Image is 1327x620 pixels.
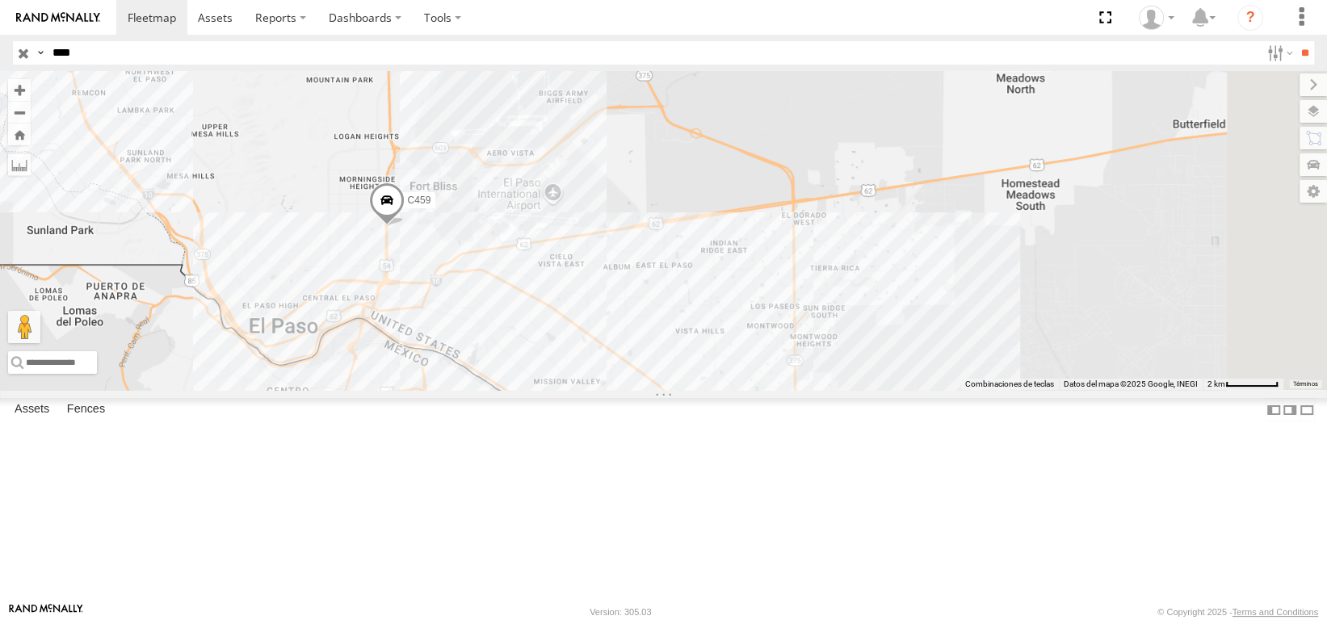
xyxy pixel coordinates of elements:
div: Erick Ramirez [1133,6,1180,30]
span: 2 km [1207,379,1225,388]
button: Escala del mapa: 2 km por 62 píxeles [1203,379,1283,390]
label: Measure [8,153,31,176]
a: Términos [1292,380,1318,387]
button: Arrastra al hombrecito al mapa para abrir Street View [8,311,40,343]
div: Version: 305.03 [590,607,651,617]
label: Assets [6,399,57,421]
a: Visit our Website [9,604,83,620]
span: C459 [407,195,430,206]
label: Search Query [34,41,47,65]
button: Zoom in [8,79,31,101]
label: Dock Summary Table to the Left [1266,398,1282,421]
div: © Copyright 2025 - [1157,607,1318,617]
label: Search Filter Options [1261,41,1296,65]
img: rand-logo.svg [16,12,100,23]
button: Zoom out [8,101,31,124]
label: Fences [59,399,113,421]
a: Terms and Conditions [1233,607,1318,617]
span: Datos del mapa ©2025 Google, INEGI [1064,379,1198,388]
label: Dock Summary Table to the Right [1282,398,1298,421]
label: Map Settings [1300,180,1327,203]
i: ? [1237,5,1263,31]
button: Combinaciones de teclas [965,379,1054,390]
label: Hide Summary Table [1299,398,1315,421]
button: Zoom Home [8,124,31,145]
